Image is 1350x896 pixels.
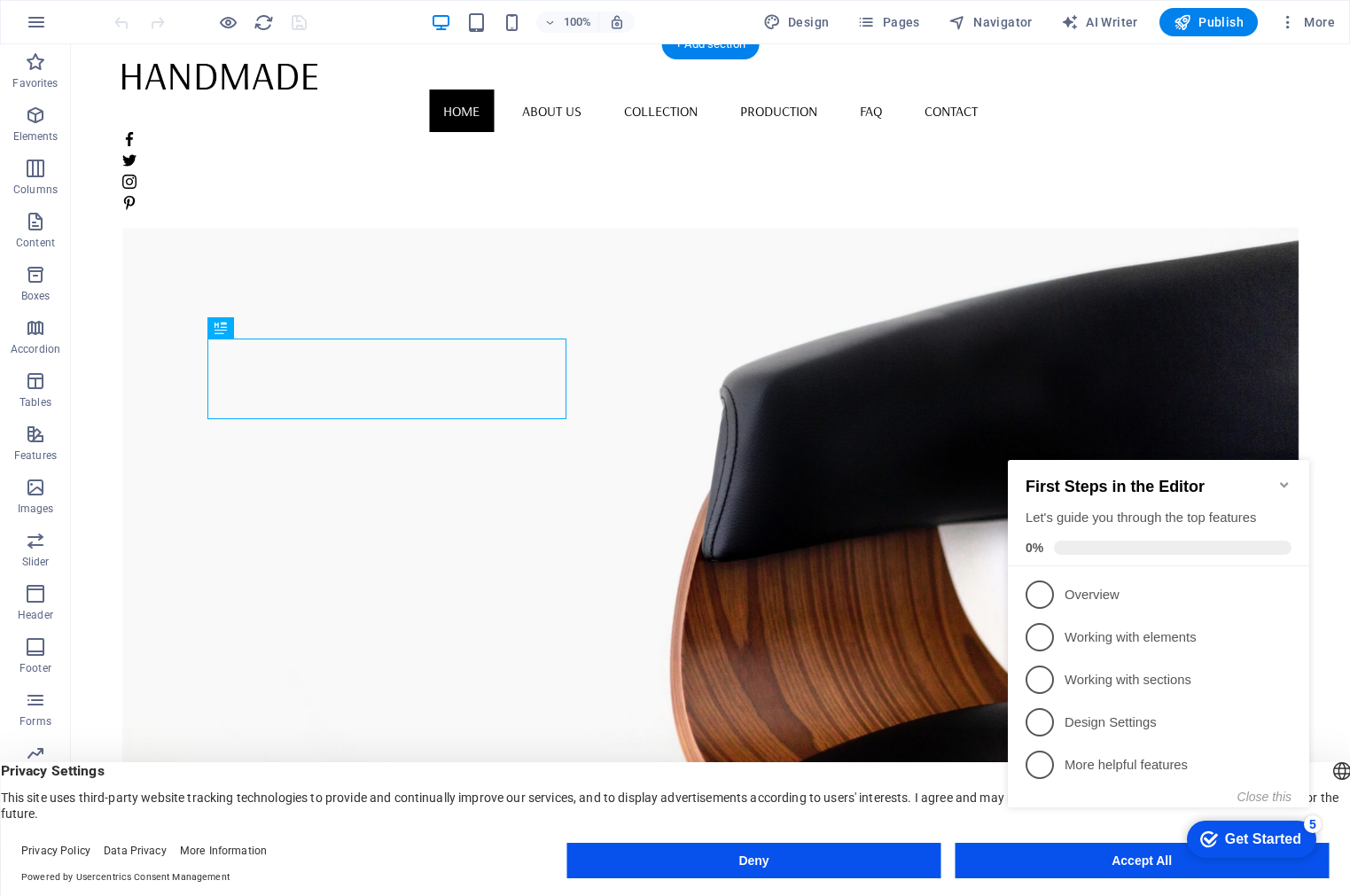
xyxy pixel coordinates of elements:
p: Working with elements [64,194,277,213]
i: Reload page [254,12,274,33]
h2: First Steps in the Editor [25,43,291,62]
p: Boxes [21,289,51,303]
button: Publish [1159,8,1258,36]
span: More [1279,13,1335,31]
li: More helpful features [7,309,308,352]
button: More [1272,8,1342,36]
p: Header [18,608,53,622]
p: Features [14,448,57,463]
li: Working with elements [7,182,308,224]
li: Overview [7,139,308,182]
p: Slider [22,555,50,569]
div: Minimize checklist [277,43,291,58]
div: Get Started [224,397,300,413]
button: reload [253,12,274,33]
button: AI Writer [1054,8,1145,36]
button: Navigator [941,8,1040,36]
li: Design Settings [7,267,308,309]
div: + Add section [661,29,760,59]
span: AI Writer [1061,13,1138,31]
span: Publish [1174,13,1244,31]
button: Design [756,8,837,36]
p: Overview [64,152,277,170]
p: Tables [20,395,51,409]
button: Close this [237,355,291,370]
div: Get Started 5 items remaining, 0% complete [186,386,316,424]
i: On resize automatically adjust zoom level to fit chosen device. [609,14,625,30]
p: Working with sections [64,237,277,255]
span: Pages [857,13,919,31]
li: Working with sections [7,224,308,267]
span: 0% [25,106,53,121]
p: Footer [20,661,51,675]
p: Columns [13,183,58,197]
div: 5 [303,381,321,399]
div: Design (Ctrl+Alt+Y) [756,8,837,36]
p: Forms [20,714,51,728]
p: Elements [13,129,59,144]
h6: 100% [563,12,591,33]
span: Navigator [948,13,1033,31]
p: More helpful features [64,322,277,340]
button: Pages [850,8,926,36]
p: Design Settings [64,279,277,298]
p: Images [18,502,54,516]
span: Design [763,13,830,31]
div: Let's guide you through the top features [25,74,291,93]
p: Accordion [11,342,60,356]
button: 100% [536,12,599,33]
button: Click here to leave preview mode and continue editing [217,12,238,33]
p: Favorites [12,76,58,90]
p: Content [16,236,55,250]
